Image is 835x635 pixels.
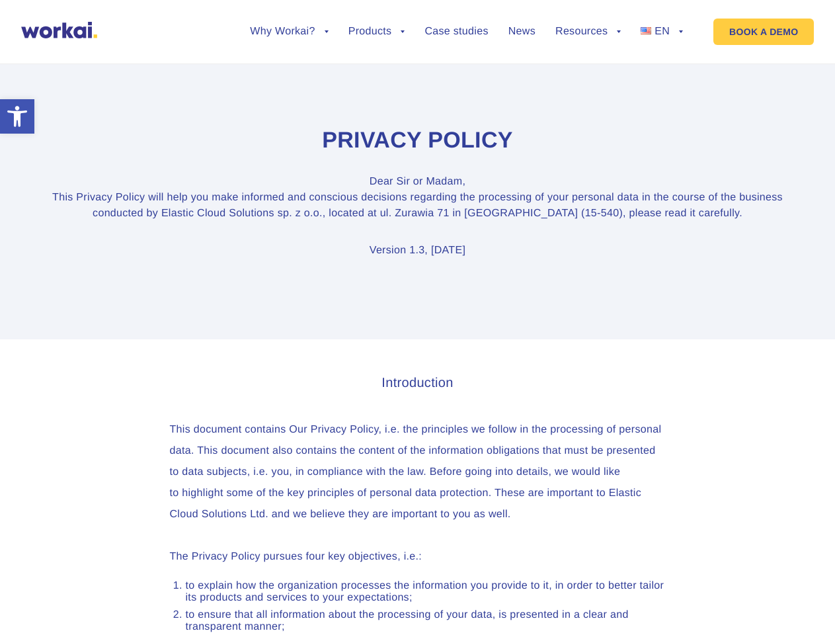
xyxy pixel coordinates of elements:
[250,26,328,37] a: Why Workai?
[713,19,814,45] a: BOOK A DEMO
[186,609,666,633] li: to ensure that all information about the processing of your data, is presented in a clear and tra...
[348,26,405,37] a: Products
[655,26,670,37] span: EN
[555,26,621,37] a: Resources
[51,174,785,222] p: Dear Sir or Madam, This Privacy Policy will help you make informed and conscious decisions regard...
[508,26,536,37] a: News
[170,373,666,393] h3: Introduction
[51,126,785,156] h1: Privacy Policy
[51,243,785,259] p: Version 1.3, [DATE]
[186,580,666,604] li: to explain how the organization processes the information you provide to it, in order to better t...
[424,26,488,37] a: Case studies
[170,546,666,568] p: The Privacy Policy pursues four key objectives, i.e.:
[170,419,666,525] p: This document contains Our Privacy Policy, i.e. the principles we follow in the processing of per...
